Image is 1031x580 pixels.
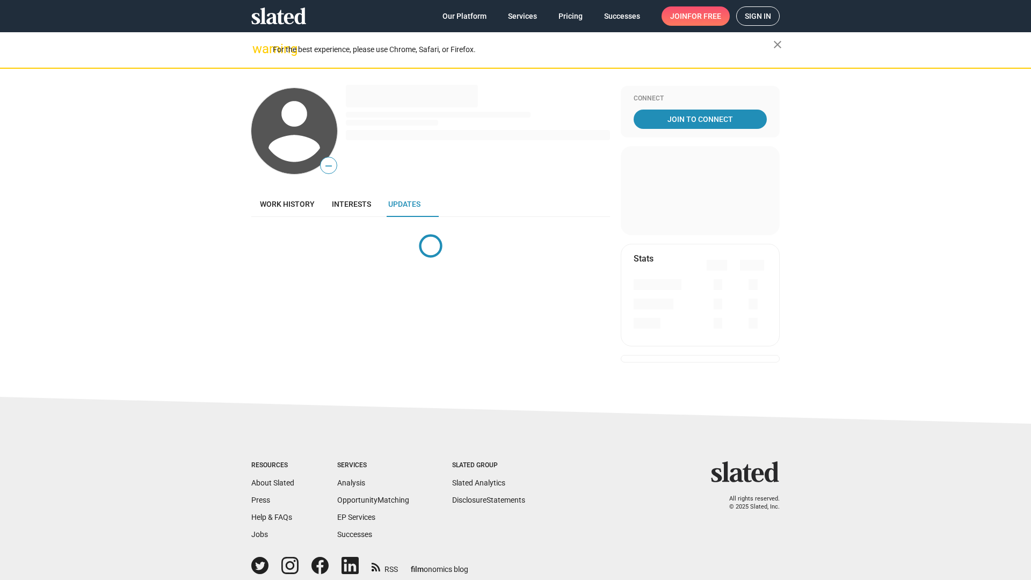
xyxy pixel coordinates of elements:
a: RSS [372,558,398,575]
p: All rights reserved. © 2025 Slated, Inc. [718,495,780,511]
a: Updates [380,191,429,217]
a: Pricing [550,6,591,26]
mat-icon: close [771,38,784,51]
span: Updates [388,200,420,208]
span: — [321,159,337,173]
a: Analysis [337,479,365,487]
span: Sign in [745,7,771,25]
span: Interests [332,200,371,208]
div: For the best experience, please use Chrome, Safari, or Firefox. [273,42,773,57]
span: Our Platform [442,6,487,26]
a: OpportunityMatching [337,496,409,504]
span: film [411,565,424,574]
mat-icon: warning [252,42,265,55]
a: filmonomics blog [411,556,468,575]
span: Join [670,6,721,26]
div: Resources [251,461,294,470]
span: Join To Connect [636,110,765,129]
a: Press [251,496,270,504]
a: About Slated [251,479,294,487]
a: DisclosureStatements [452,496,525,504]
a: Interests [323,191,380,217]
a: Jobs [251,530,268,539]
div: Connect [634,95,767,103]
mat-card-title: Stats [634,253,654,264]
a: Work history [251,191,323,217]
span: Pricing [558,6,583,26]
span: Services [508,6,537,26]
a: Services [499,6,546,26]
a: Slated Analytics [452,479,505,487]
div: Services [337,461,409,470]
span: Work history [260,200,315,208]
a: Our Platform [434,6,495,26]
span: for free [687,6,721,26]
a: Help & FAQs [251,513,292,521]
a: Successes [337,530,372,539]
a: Join To Connect [634,110,767,129]
a: Successes [596,6,649,26]
span: Successes [604,6,640,26]
a: EP Services [337,513,375,521]
a: Sign in [736,6,780,26]
div: Slated Group [452,461,525,470]
a: Joinfor free [662,6,730,26]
